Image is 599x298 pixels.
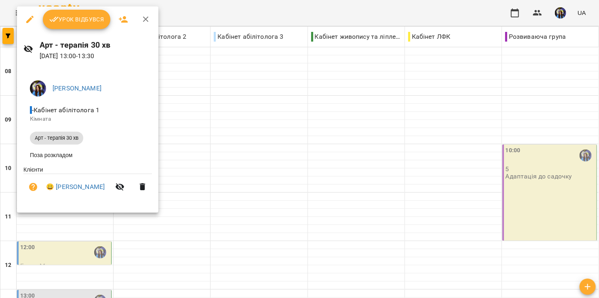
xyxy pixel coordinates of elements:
[23,148,152,162] li: Поза розкладом
[46,182,105,192] a: 😀 [PERSON_NAME]
[30,80,46,97] img: 45559c1a150f8c2aa145bf47fc7aae9b.jpg
[40,39,152,51] h6: Арт - терапія 30 хв
[43,10,111,29] button: Урок відбувся
[40,51,152,61] p: [DATE] 13:00 - 13:30
[23,166,152,203] ul: Клієнти
[53,84,101,92] a: [PERSON_NAME]
[30,106,101,114] span: - Кабінет абілітолога 1
[49,15,104,24] span: Урок відбувся
[30,134,83,142] span: Арт - терапія 30 хв
[23,177,43,197] button: Візит ще не сплачено. Додати оплату?
[30,115,146,123] p: Кімната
